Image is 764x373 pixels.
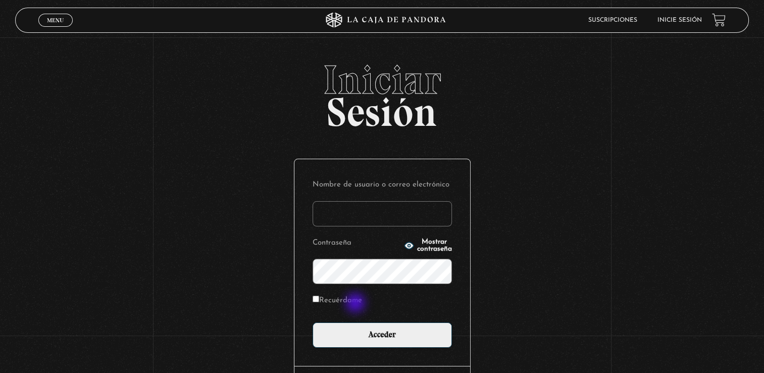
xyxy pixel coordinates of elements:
[712,13,726,27] a: View your shopping cart
[313,296,319,302] input: Recuérdame
[15,60,749,100] span: Iniciar
[404,239,452,253] button: Mostrar contraseña
[43,26,67,33] span: Cerrar
[313,293,362,309] label: Recuérdame
[588,17,637,23] a: Suscripciones
[313,236,401,251] label: Contraseña
[313,322,452,348] input: Acceder
[15,60,749,124] h2: Sesión
[417,239,452,253] span: Mostrar contraseña
[47,17,64,23] span: Menu
[657,17,702,23] a: Inicie sesión
[313,177,452,193] label: Nombre de usuario o correo electrónico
